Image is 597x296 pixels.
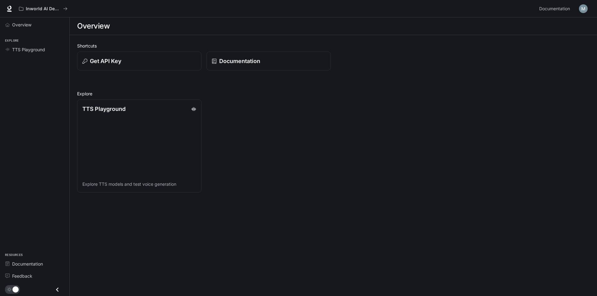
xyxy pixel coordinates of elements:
p: Get API Key [90,57,121,65]
a: Feedback [2,271,67,281]
h2: Shortcuts [77,43,590,49]
h2: Explore [77,90,590,97]
span: Feedback [12,273,32,279]
p: TTS Playground [82,105,126,113]
a: TTS Playground [2,44,67,55]
a: Documentation [2,258,67,269]
img: User avatar [579,4,588,13]
p: Explore TTS models and test voice generation [82,181,196,187]
a: Documentation [206,52,331,71]
a: Overview [2,19,67,30]
button: All workspaces [16,2,70,15]
span: TTS Playground [12,46,45,53]
a: TTS PlaygroundExplore TTS models and test voice generation [77,99,201,193]
p: Documentation [219,57,260,65]
button: User avatar [577,2,590,15]
span: Dark mode toggle [12,286,19,293]
button: Get API Key [77,52,201,71]
p: Inworld AI Demos [26,6,61,11]
a: Documentation [537,2,575,15]
span: Documentation [12,261,43,267]
span: Overview [12,21,31,28]
span: Documentation [539,5,570,13]
button: Close drawer [50,283,64,296]
h1: Overview [77,20,110,32]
